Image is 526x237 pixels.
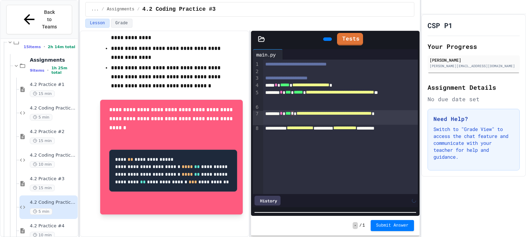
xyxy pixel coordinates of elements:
span: Submit Answer [376,223,409,228]
span: Assignments [107,7,134,12]
span: 4.2 Coding Practice #1 [30,105,76,111]
span: 1h 25m total [51,66,76,75]
span: Back to Teams [41,9,58,30]
div: [PERSON_NAME][EMAIL_ADDRESS][DOMAIN_NAME] [430,63,518,69]
span: 4.2 Practice #3 [30,176,76,182]
h1: CSP P1 [428,20,452,30]
p: Switch to "Grade View" to access the chat feature and communicate with your teacher for help and ... [433,126,514,160]
span: 9 items [30,68,44,73]
span: 4.2 Practice #4 [30,223,76,229]
button: Back to Teams [6,5,72,34]
span: 4.2 Coding Practice #3 [30,200,76,205]
h2: Your Progress [428,42,520,51]
div: 6 [253,104,260,111]
div: 7 [253,111,260,125]
div: 4 [253,82,260,89]
span: / [137,7,139,12]
span: 4.2 Coding Practice #2 [30,152,76,158]
h3: Need Help? [433,115,514,123]
span: 15 min [30,138,55,144]
span: / [102,7,104,12]
span: ... [91,7,99,12]
span: 15 items [24,45,41,49]
div: History [255,196,281,205]
div: main.py [253,49,283,60]
span: 4.2 Coding Practice #3 [143,5,216,14]
div: 5 [253,89,260,104]
span: 5 min [30,208,52,215]
div: 1 [253,61,260,68]
div: 8 [253,125,260,140]
button: Submit Answer [371,220,414,231]
div: No due date set [428,95,520,103]
span: • [44,44,45,50]
div: main.py [253,51,279,58]
button: Lesson [85,19,109,28]
a: Tests [337,33,363,45]
button: Grade [111,19,132,28]
span: • [47,68,49,73]
span: 10 min [30,161,55,168]
div: 3 [253,75,260,82]
span: 5 min [30,114,52,121]
span: 4.2 Practice #2 [30,129,76,135]
h2: Assignment Details [428,82,520,92]
span: 4.2 Practice #1 [30,82,76,88]
span: Assignments [30,57,76,63]
span: 1 [362,223,365,228]
span: 15 min [30,185,55,191]
div: 2 [253,68,260,75]
span: 2h 14m total [48,45,75,49]
span: / [359,223,362,228]
span: - [353,222,358,229]
span: 15 min [30,90,55,97]
div: [PERSON_NAME] [430,57,518,63]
